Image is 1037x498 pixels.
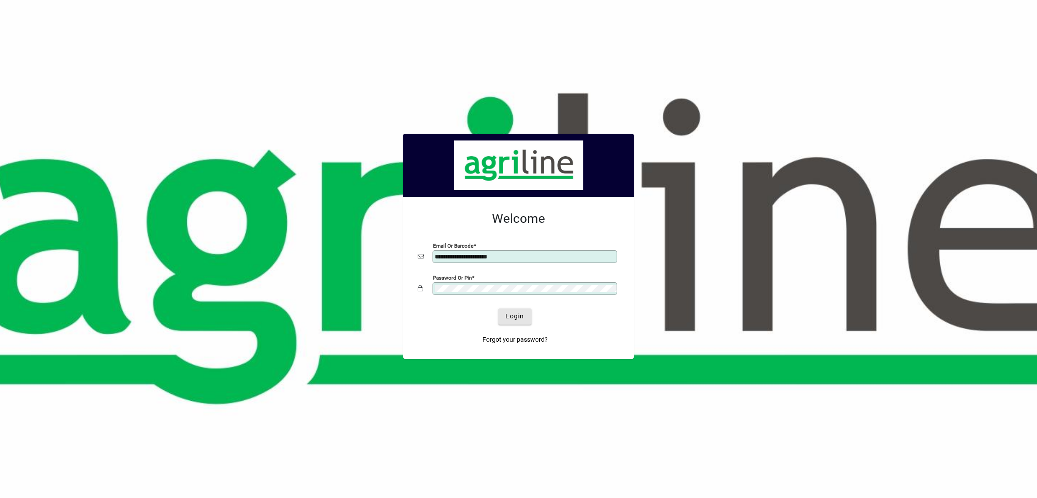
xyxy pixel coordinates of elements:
[433,274,472,281] mat-label: Password or Pin
[482,335,548,344] span: Forgot your password?
[418,211,619,226] h2: Welcome
[479,332,551,348] a: Forgot your password?
[498,308,531,325] button: Login
[433,242,473,249] mat-label: Email or Barcode
[505,312,524,321] span: Login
